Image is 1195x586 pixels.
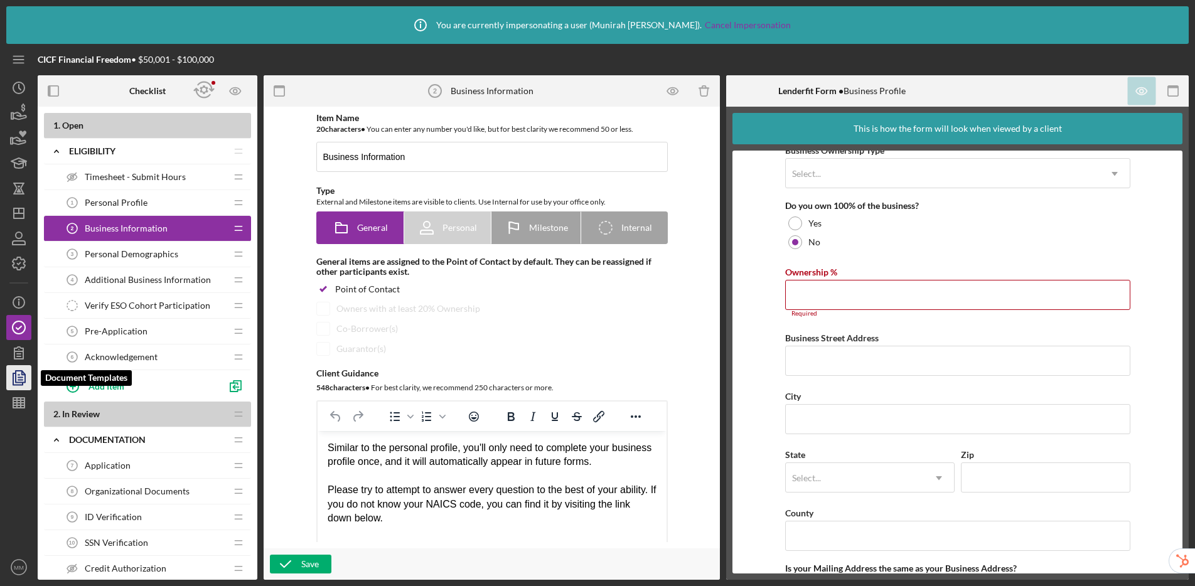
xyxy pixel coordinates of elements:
tspan: 4 [71,277,74,283]
b: Checklist [129,86,166,96]
span: Application [85,461,131,471]
tspan: 5 [71,328,74,334]
button: Bold [500,408,522,425]
div: Business Profile [778,86,906,96]
span: Additional Business Information [85,275,211,285]
div: Do you own 100% of the business? [785,201,1130,211]
div: Guarantor(s) [336,344,386,354]
b: CICF Financial Freedom [38,54,131,65]
div: Type [316,186,668,196]
span: Milestone [529,223,568,233]
div: Point of Contact [335,284,400,294]
span: Organizational Documents [85,486,190,496]
span: Personal [442,223,477,233]
a: Cancel Impersonation [705,20,791,30]
div: Eligibility [69,146,226,156]
span: Business Information [85,223,168,233]
div: General items are assigned to the Point of Contact by default. They can be reassigned if other pa... [316,257,668,277]
label: Yes [808,218,822,228]
span: Personal Profile [85,198,147,208]
span: General [357,223,388,233]
label: Zip [961,449,974,460]
div: Add Item [88,374,124,398]
div: External and Milestone items are visible to clients. Use Internal for use by your office only. [316,196,668,208]
span: Personal Demographics [85,249,178,259]
span: Pre-Application [85,326,147,336]
span: SSN Verification [85,538,148,548]
text: MM [14,564,24,571]
body: Rich Text Area. Press ALT-0 for help. [10,10,339,24]
label: Business Street Address [785,333,879,343]
div: Select... [792,473,821,483]
div: You are currently impersonating a user ( Munirah [PERSON_NAME] ). [405,9,791,41]
span: 1 . [53,120,60,131]
div: Is your Mailing Address the same as your Business Address? [785,563,1130,573]
div: Required [785,310,1130,317]
div: Numbered list [416,408,447,425]
tspan: 2 [432,87,436,95]
button: Undo [325,408,346,425]
div: Owners with at least 20% Ownership [336,304,480,314]
div: Select... [792,169,821,179]
span: ID Verification [85,512,142,522]
div: For best clarity, we recommend 250 characters or more. [316,381,668,394]
div: • $50,001 - $100,000 [38,55,214,65]
button: Italic [522,408,544,425]
span: Acknowledgement [85,352,158,362]
button: Add Item [56,373,220,398]
label: Ownership % [785,267,837,277]
span: Timesheet - Submit Hours [85,172,186,182]
div: Client Guidance [316,368,668,378]
div: You can enter any number you'd like, but for best clarity we recommend 50 or less. [316,123,668,136]
div: Documentation [69,435,226,445]
span: Open [62,120,83,131]
div: Bullet list [384,408,415,425]
button: Strikethrough [566,408,587,425]
button: Insert/edit link [588,408,609,425]
tspan: 2 [71,225,74,232]
tspan: 8 [71,488,74,494]
button: Emojis [463,408,485,425]
button: Preview as [222,77,250,105]
b: Lenderfit Form • [778,85,844,96]
label: City [785,391,801,402]
tspan: 6 [71,354,74,360]
button: Save [270,555,331,573]
div: Item Name [316,113,668,123]
div: Business Information [451,86,533,96]
tspan: 1 [71,200,74,206]
b: 20 character s • [316,124,365,134]
div: Similar to the personal profile, you'll only need to complete your business profile once, and it ... [10,10,339,164]
iframe: Rich Text Area [318,431,667,572]
span: Verify ESO Cohort Participation [85,301,210,311]
span: 2 . [53,408,60,419]
div: Co-Borrower(s) [336,324,398,334]
label: County [785,508,813,518]
button: Reveal or hide additional toolbar items [625,408,646,425]
tspan: 10 [69,540,75,546]
div: This is how the form will look when viewed by a client [854,113,1062,144]
tspan: 7 [71,462,74,469]
tspan: 3 [71,251,74,257]
body: Rich Text Area. Press ALT-0 for help. [10,10,339,164]
div: Save [301,555,319,573]
b: 548 character s • [316,383,370,392]
button: MM [6,555,31,580]
span: In Review [62,408,100,419]
span: Internal [621,223,652,233]
span: Credit Authorization [85,563,166,573]
button: Redo [347,408,368,425]
label: No [808,237,820,247]
button: Underline [544,408,565,425]
tspan: 9 [71,514,74,520]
